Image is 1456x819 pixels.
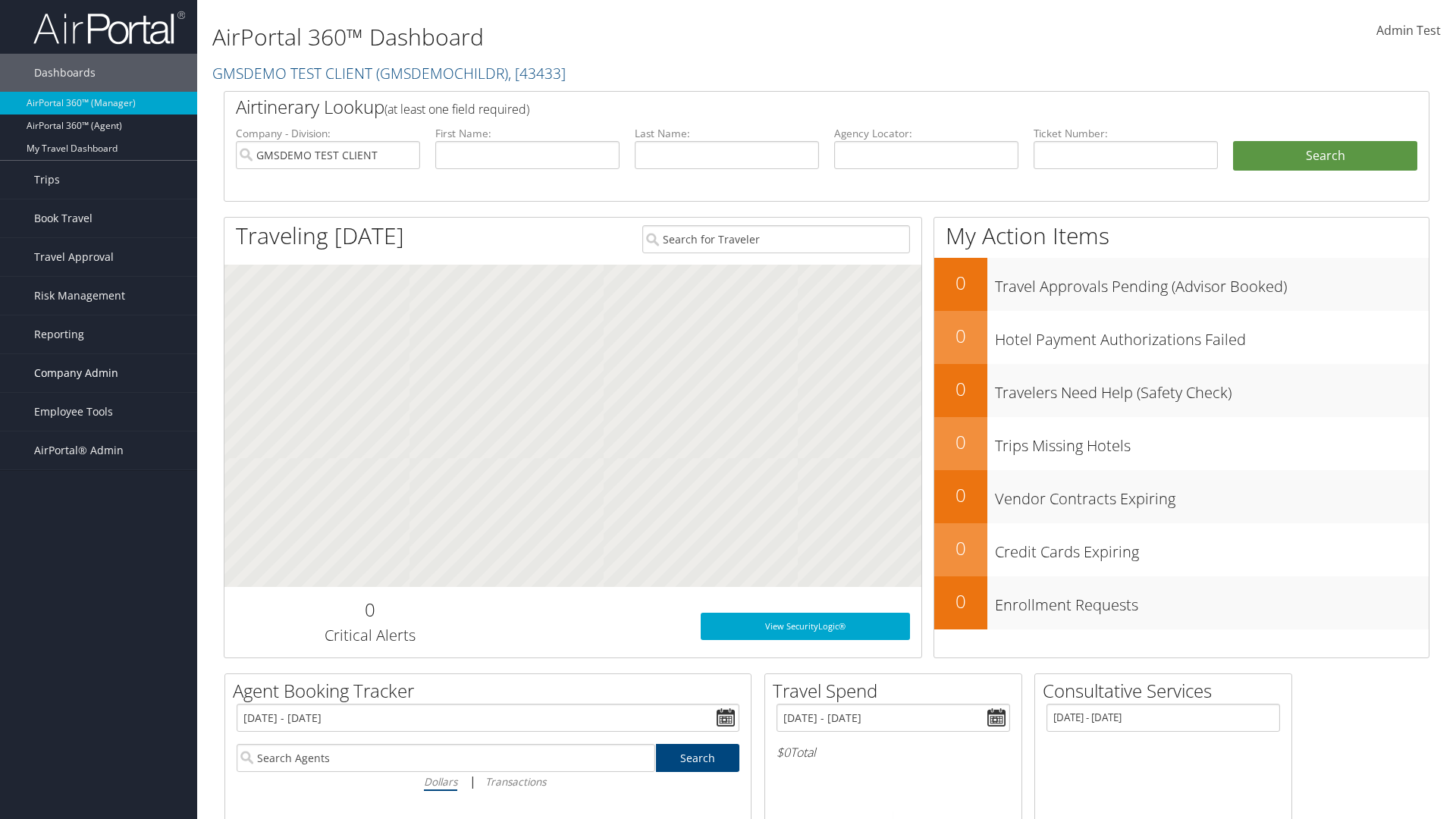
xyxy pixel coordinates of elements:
[934,258,1429,311] a: 0Travel Approvals Pending (Advisor Booked)
[701,613,910,640] a: View SecurityLogic®
[995,534,1429,563] h3: Credit Cards Expiring
[934,323,987,349] h2: 0
[236,94,1317,120] h2: Airtinerary Lookup
[1034,126,1218,141] label: Ticket Number:
[384,101,529,118] span: (at least one field required)
[34,393,113,431] span: Employee Tools
[485,774,546,789] i: Transactions
[934,270,987,296] h2: 0
[934,376,987,402] h2: 0
[995,375,1429,403] h3: Travelers Need Help (Safety Check)
[212,21,1031,53] h1: AirPortal 360™ Dashboard
[934,220,1429,252] h1: My Action Items
[934,429,987,455] h2: 0
[33,10,185,45] img: airportal-logo.png
[934,523,1429,576] a: 0Credit Cards Expiring
[934,576,1429,629] a: 0Enrollment Requests
[34,431,124,469] span: AirPortal® Admin
[1376,8,1441,55] a: Admin Test
[34,238,114,276] span: Travel Approval
[1233,141,1417,171] button: Search
[34,315,84,353] span: Reporting
[656,744,740,772] a: Search
[236,625,504,646] h3: Critical Alerts
[995,268,1429,297] h3: Travel Approvals Pending (Advisor Booked)
[777,744,1010,761] h6: Total
[773,678,1021,704] h2: Travel Spend
[995,481,1429,510] h3: Vendor Contracts Expiring
[34,54,96,92] span: Dashboards
[834,126,1018,141] label: Agency Locator:
[995,428,1429,457] h3: Trips Missing Hotels
[777,744,790,761] span: $0
[1043,678,1291,704] h2: Consultative Services
[995,322,1429,350] h3: Hotel Payment Authorizations Failed
[236,597,504,623] h2: 0
[934,311,1429,364] a: 0Hotel Payment Authorizations Failed
[34,277,125,315] span: Risk Management
[424,774,457,789] i: Dollars
[995,587,1429,616] h3: Enrollment Requests
[34,161,60,199] span: Trips
[376,63,508,83] span: ( GMSDEMOCHILDR )
[934,470,1429,523] a: 0Vendor Contracts Expiring
[34,199,93,237] span: Book Travel
[934,417,1429,470] a: 0Trips Missing Hotels
[1376,22,1441,39] span: Admin Test
[934,588,987,614] h2: 0
[435,126,620,141] label: First Name:
[642,225,910,253] input: Search for Traveler
[635,126,819,141] label: Last Name:
[233,678,751,704] h2: Agent Booking Tracker
[236,126,420,141] label: Company - Division:
[236,220,404,252] h1: Traveling [DATE]
[34,354,118,392] span: Company Admin
[934,482,987,508] h2: 0
[934,364,1429,417] a: 0Travelers Need Help (Safety Check)
[237,744,655,772] input: Search Agents
[508,63,566,83] span: , [ 43433 ]
[237,772,739,791] div: |
[212,63,566,83] a: GMSDEMO TEST CLIENT
[934,535,987,561] h2: 0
